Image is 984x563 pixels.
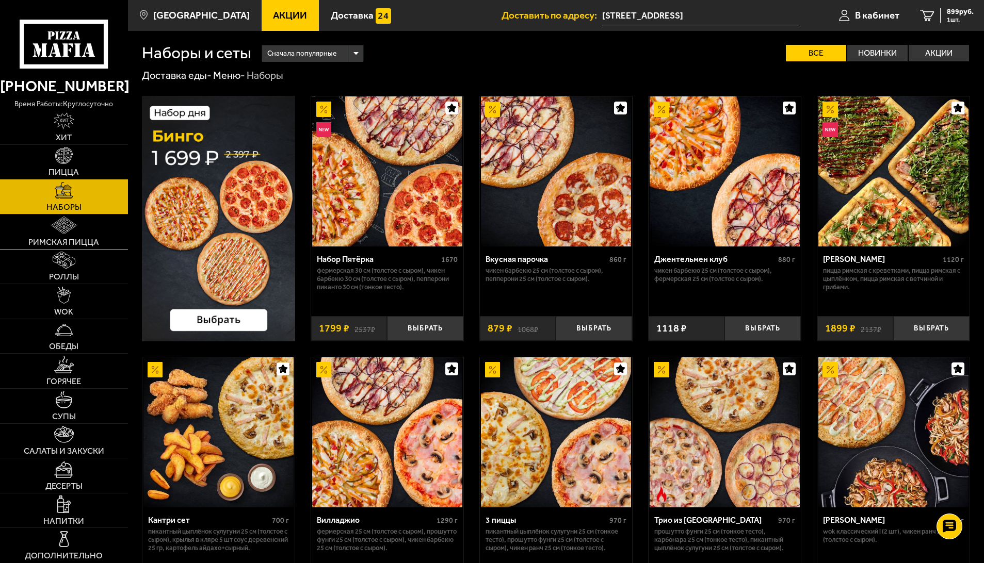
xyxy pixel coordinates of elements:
[847,45,908,61] label: Новинки
[818,96,969,246] img: Мама Миа
[24,447,104,455] span: Салаты и закуски
[317,527,458,552] p: Фермерская 25 см (толстое с сыром), Прошутто Фунги 25 см (толстое с сыром), Чикен Барбекю 25 см (...
[817,357,970,507] a: АкционныйВилла Капри
[272,516,289,525] span: 700 г
[602,6,799,25] span: Россия, Ленинградская область, Всеволожск, Александровская улица, 88/2
[441,255,458,264] span: 1670
[52,412,76,421] span: Супы
[376,8,391,24] img: 15daf4d41897b9f0e9f617042186c801.svg
[518,323,538,334] s: 1068 ₽
[317,254,439,264] div: Набор Пятёрка
[142,357,295,507] a: АкционныйКантри сет
[609,255,626,264] span: 860 г
[817,96,970,246] a: АкционныйНовинкаМама Миа
[316,362,332,377] img: Акционный
[142,45,251,61] h1: Наборы и сеты
[943,255,964,264] span: 1120 г
[28,238,99,246] span: Римская пицца
[654,515,776,525] div: Трио из [GEOGRAPHIC_DATA]
[56,134,72,142] span: Хит
[654,254,776,264] div: Джентельмен клуб
[317,515,434,525] div: Вилладжио
[650,96,800,246] img: Джентельмен клуб
[481,96,631,246] img: Вкусная парочка
[778,255,795,264] span: 880 г
[486,515,607,525] div: 3 пиццы
[312,96,462,246] img: Набор Пятёрка
[247,69,283,82] div: Наборы
[823,515,940,525] div: [PERSON_NAME]
[481,357,631,507] img: 3 пиццы
[480,96,632,246] a: АкционныйВкусная парочка
[556,316,632,341] button: Выбрать
[909,45,969,61] label: Акции
[654,362,669,377] img: Акционный
[649,96,801,246] a: АкционныйДжентельмен клуб
[486,527,626,552] p: Пикантный цыплёнок сулугуни 25 см (тонкое тесто), Прошутто Фунги 25 см (толстое с сыром), Чикен Р...
[49,273,79,281] span: Роллы
[602,6,799,25] input: Ваш адрес доставки
[480,357,632,507] a: Акционный3 пиццы
[316,102,332,117] img: Акционный
[654,267,795,283] p: Чикен Барбекю 25 см (толстое с сыром), Фермерская 25 см (толстое с сыром).
[317,267,458,291] p: Фермерская 30 см (толстое с сыром), Чикен Барбекю 30 см (толстое с сыром), Пепперони Пиканто 30 с...
[778,516,795,525] span: 970 г
[46,203,82,211] span: Наборы
[273,10,307,20] span: Акции
[855,10,899,20] span: В кабинет
[354,323,375,334] s: 2537 ₽
[823,267,964,291] p: Пицца Римская с креветками, Пицца Римская с цыплёнком, Пицца Римская с ветчиной и грибами.
[387,316,463,341] button: Выбрать
[822,362,838,377] img: Акционный
[656,323,687,334] span: 1118 ₽
[724,316,801,341] button: Выбрать
[311,96,463,246] a: АкционныйНовинкаНабор Пятёрка
[331,10,374,20] span: Доставка
[649,357,801,507] a: АкционныйОстрое блюдоТрио из Рио
[49,342,78,351] span: Обеды
[818,357,969,507] img: Вилла Капри
[143,357,294,507] img: Кантри сет
[153,10,250,20] span: [GEOGRAPHIC_DATA]
[822,122,838,138] img: Новинка
[25,552,103,560] span: Дополнительно
[49,168,79,176] span: Пицца
[823,254,940,264] div: [PERSON_NAME]
[485,102,501,117] img: Акционный
[822,102,838,117] img: Акционный
[654,102,669,117] img: Акционный
[654,527,795,552] p: Прошутто Фунги 25 см (тонкое тесто), Карбонара 25 см (тонкое тесто), Пикантный цыплёнок сулугуни ...
[311,357,463,507] a: АкционныйВилладжио
[654,487,669,502] img: Острое блюдо
[312,357,462,507] img: Вилладжио
[213,69,245,81] a: Меню-
[502,10,602,20] span: Доставить по адресу:
[486,267,626,283] p: Чикен Барбекю 25 см (толстое с сыром), Пепперони 25 см (толстое с сыром).
[319,323,349,334] span: 1799 ₽
[43,517,84,525] span: Напитки
[825,323,856,334] span: 1899 ₽
[823,527,964,544] p: Wok классический L (2 шт), Чикен Ранч 25 см (толстое с сыром).
[46,377,81,386] span: Горячее
[786,45,846,61] label: Все
[45,482,83,490] span: Десерты
[267,44,336,63] span: Сначала популярные
[609,516,626,525] span: 970 г
[488,323,512,334] span: 879 ₽
[893,316,970,341] button: Выбрать
[947,8,974,15] span: 899 руб.
[148,515,269,525] div: Кантри сет
[947,16,974,23] span: 1 шт.
[316,122,332,138] img: Новинка
[650,357,800,507] img: Трио из Рио
[485,362,501,377] img: Акционный
[861,323,881,334] s: 2137 ₽
[54,308,73,316] span: WOK
[486,254,607,264] div: Вкусная парочка
[148,527,289,552] p: Пикантный цыплёнок сулугуни 25 см (толстое с сыром), крылья в кляре 5 шт соус деревенский 25 гр, ...
[437,516,458,525] span: 1290 г
[148,362,163,377] img: Акционный
[142,69,212,81] a: Доставка еды-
